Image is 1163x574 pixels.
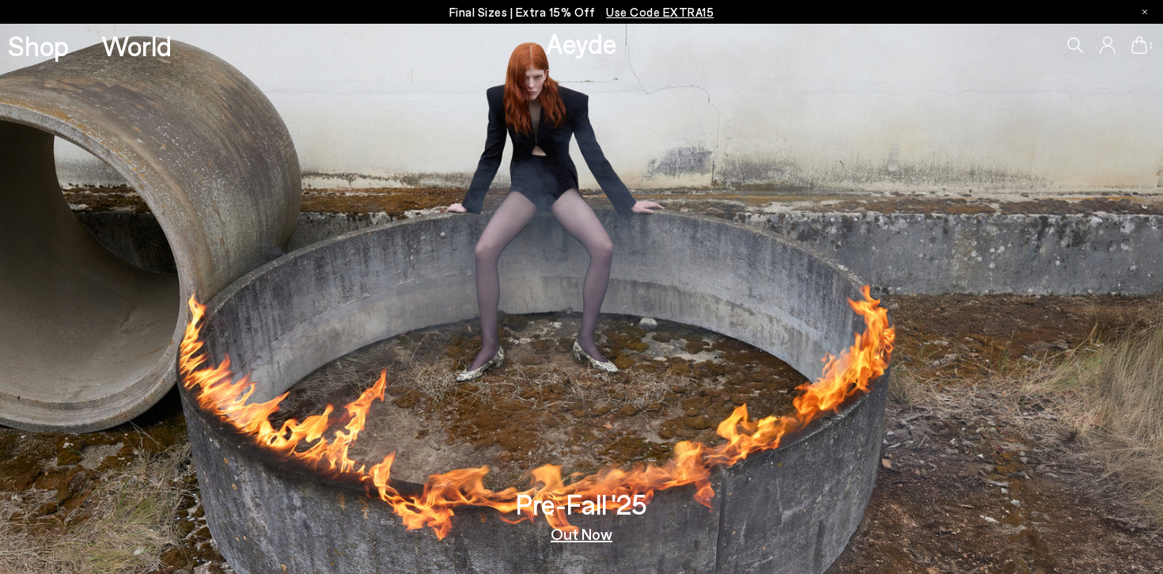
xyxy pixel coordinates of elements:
a: Out Now [551,526,612,542]
a: World [101,32,172,59]
a: Shop [8,32,69,59]
h3: Pre-Fall '25 [516,490,647,518]
a: 1 [1131,36,1147,54]
p: Final Sizes | Extra 15% Off [449,2,714,22]
a: Aeyde [546,26,617,59]
span: Navigate to /collections/ss25-final-sizes [606,5,714,19]
span: 1 [1147,41,1155,50]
